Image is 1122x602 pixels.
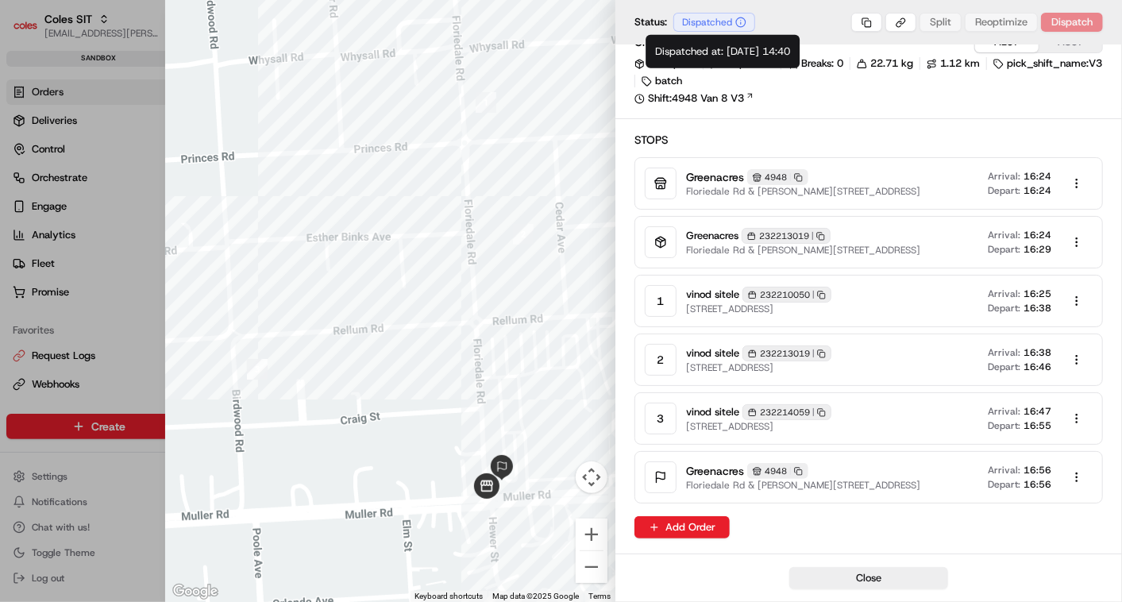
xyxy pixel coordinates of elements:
[507,218,540,251] div: waypoint-rte_FpDpsFSUfuh96nuNkYJRA7
[634,132,1103,148] h2: Stops
[789,567,948,589] button: Close
[988,478,1020,491] span: Depart:
[54,151,260,167] div: Start new chat
[241,353,274,386] div: waypoint-rte_FpDpsFSUfuh96nuNkYJRA7
[747,463,808,479] div: 4948
[645,403,677,434] div: 3
[16,151,44,179] img: 1736555255976-a54dd68f-1ca7-489b-9aae-adbdc363a1c4
[988,361,1020,373] span: Depart:
[1024,419,1051,432] span: 16:55
[837,56,843,71] span: 0
[686,303,831,315] span: [STREET_ADDRESS]
[576,461,607,493] button: Map camera controls
[16,15,48,47] img: Nash
[16,63,289,88] p: Welcome 👋
[673,13,755,32] div: Dispatched
[1024,184,1051,197] span: 16:24
[993,56,1102,71] div: pick_shift_name:V3
[469,86,503,119] div: waypoint-rte_FpDpsFSUfuh96nuNkYJRA7
[1024,170,1051,183] span: 16:24
[742,404,831,420] div: 232214059
[988,302,1020,315] span: Depart:
[645,344,677,376] div: 2
[686,346,739,361] span: vinod sitele
[988,287,1020,300] span: Arrival:
[576,551,607,583] button: Zoom out
[801,56,834,71] span: Breaks:
[492,592,579,600] span: Map data ©2025 Google
[150,230,255,245] span: API Documentation
[1024,361,1051,373] span: 16:46
[1024,243,1051,256] span: 16:29
[158,268,192,280] span: Pylon
[1024,287,1051,300] span: 16:25
[169,581,222,602] img: Google
[655,44,790,58] span: Dispatched at: [DATE] 14:40
[32,230,121,245] span: Knowledge Base
[169,581,222,602] a: Open this area in Google Maps (opens a new window)
[686,479,920,492] span: Floriedale Rd & [PERSON_NAME][STREET_ADDRESS]
[41,102,286,118] input: Got a question? Start typing here...
[686,287,739,302] span: vinod sitele
[988,346,1020,359] span: Arrival:
[988,419,1020,432] span: Depart:
[54,167,201,179] div: We're available if you need us!
[686,185,920,198] span: Floriedale Rd & [PERSON_NAME][STREET_ADDRESS]
[634,13,760,32] div: Status:
[634,91,1103,106] a: Shift:4948 Van 8 V3
[742,345,831,361] div: 232213019
[468,467,506,505] div: route_start-rte_FpDpsFSUfuh96nuNkYJRA7
[10,223,128,252] a: 📗Knowledge Base
[988,405,1020,418] span: Arrival:
[1024,405,1051,418] span: 16:47
[686,361,831,374] span: [STREET_ADDRESS]
[1024,464,1051,477] span: 16:56
[988,184,1020,197] span: Depart:
[988,170,1020,183] span: Arrival:
[1024,302,1051,315] span: 16:38
[742,287,831,303] div: 232210050
[686,463,744,479] span: Greenacres
[686,229,738,243] span: Greenacres
[1024,229,1051,241] span: 16:24
[588,592,611,600] a: Terms (opens in new tab)
[270,156,289,175] button: Start new chat
[747,169,808,185] div: 4948
[645,285,677,317] div: 1
[870,56,913,71] span: 22.71 kg
[642,74,682,88] div: batch
[634,516,730,538] button: Add Order
[686,169,744,185] span: Greenacres
[988,464,1020,477] span: Arrival:
[940,56,980,71] span: 1.12 km
[576,519,607,550] button: Zoom in
[988,243,1020,256] span: Depart:
[686,405,739,419] span: vinod sitele
[742,228,831,244] div: 232213019
[483,449,521,487] div: route_end-rte_FpDpsFSUfuh96nuNkYJRA7
[1024,346,1051,359] span: 16:38
[414,591,483,602] button: Keyboard shortcuts
[128,223,261,252] a: 💻API Documentation
[16,231,29,244] div: 📗
[112,268,192,280] a: Powered byPylon
[686,420,831,433] span: [STREET_ADDRESS]
[686,244,920,257] span: Floriedale Rd & [PERSON_NAME][STREET_ADDRESS]
[988,229,1020,241] span: Arrival:
[1024,478,1051,491] span: 16:56
[134,231,147,244] div: 💻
